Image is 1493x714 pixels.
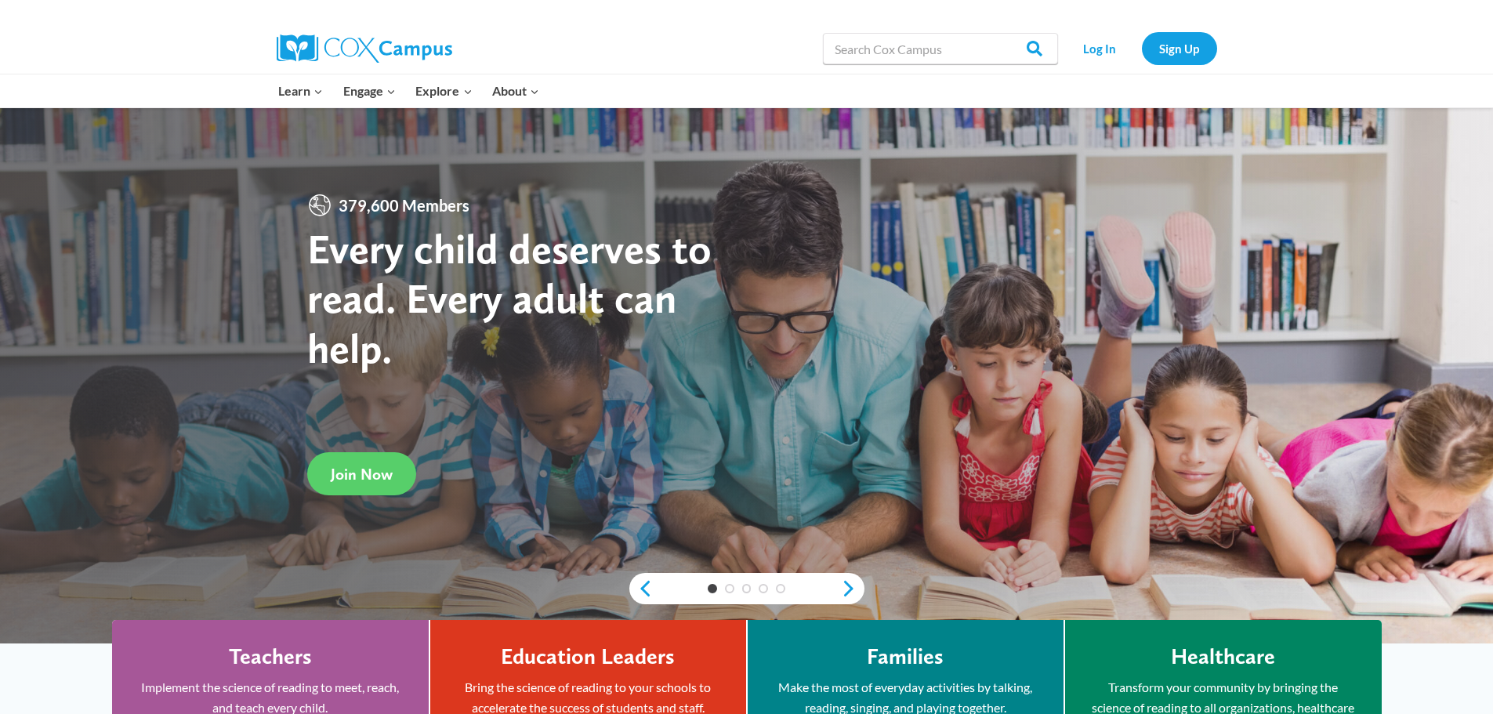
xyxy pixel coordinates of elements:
[1171,643,1275,670] h4: Healthcare
[629,579,653,598] a: previous
[501,643,675,670] h4: Education Leaders
[229,643,312,670] h4: Teachers
[332,193,476,218] span: 379,600 Members
[1066,32,1134,64] a: Log In
[841,579,864,598] a: next
[269,74,549,107] nav: Primary Navigation
[742,584,752,593] a: 3
[725,584,734,593] a: 2
[629,573,864,604] div: content slider buttons
[278,81,323,101] span: Learn
[277,34,452,63] img: Cox Campus
[1066,32,1217,64] nav: Secondary Navigation
[307,452,416,495] a: Join Now
[867,643,944,670] h4: Families
[823,33,1058,64] input: Search Cox Campus
[492,81,539,101] span: About
[1142,32,1217,64] a: Sign Up
[331,465,393,484] span: Join Now
[343,81,396,101] span: Engage
[415,81,472,101] span: Explore
[759,584,768,593] a: 4
[708,584,717,593] a: 1
[776,584,785,593] a: 5
[307,223,712,373] strong: Every child deserves to read. Every adult can help.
